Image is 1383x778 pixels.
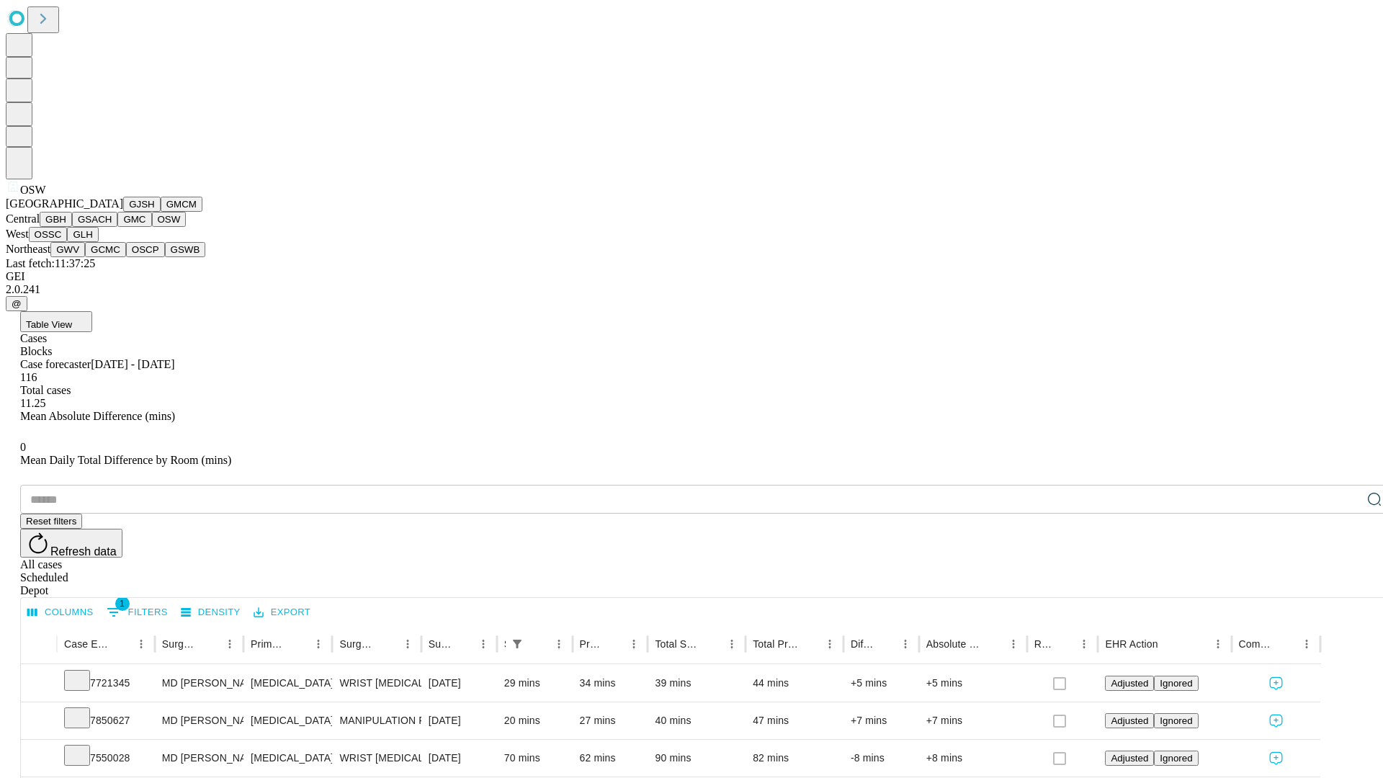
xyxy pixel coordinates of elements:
button: Sort [1160,634,1180,654]
div: 27 mins [580,702,641,739]
button: GJSH [123,197,161,212]
button: Menu [549,634,569,654]
div: +5 mins [926,665,1020,702]
div: 82 mins [753,740,836,777]
button: Menu [308,634,328,654]
button: Sort [1276,634,1297,654]
button: Density [177,602,244,624]
div: 39 mins [655,665,738,702]
div: 1 active filter [507,634,527,654]
button: Adjusted [1105,713,1154,728]
div: 2.0.241 [6,283,1377,296]
div: 62 mins [580,740,641,777]
button: Expand [28,746,50,772]
span: Mean Absolute Difference (mins) [20,410,175,422]
div: Case Epic Id [64,638,109,650]
button: Menu [220,634,240,654]
button: Ignored [1154,751,1198,766]
span: Ignored [1160,753,1192,764]
button: Sort [377,634,398,654]
div: Primary Service [251,638,287,650]
div: Surgeon Name [162,638,198,650]
button: Menu [473,634,493,654]
div: 34 mins [580,665,641,702]
div: Total Predicted Duration [753,638,798,650]
button: Sort [983,634,1003,654]
span: Adjusted [1111,715,1148,726]
div: 47 mins [753,702,836,739]
button: GLH [67,227,98,242]
div: 90 mins [655,740,738,777]
div: +7 mins [926,702,1020,739]
button: Sort [288,634,308,654]
div: 44 mins [753,665,836,702]
button: Sort [702,634,722,654]
button: GBH [40,212,72,227]
div: 20 mins [504,702,565,739]
div: MD [PERSON_NAME] [162,702,236,739]
div: -8 mins [851,740,912,777]
span: West [6,228,29,240]
div: EHR Action [1105,638,1158,650]
button: Menu [722,634,742,654]
div: GEI [6,270,1377,283]
button: Expand [28,671,50,697]
div: [DATE] [429,702,490,739]
div: 7850627 [64,702,148,739]
button: Sort [111,634,131,654]
button: GMCM [161,197,202,212]
div: 29 mins [504,665,565,702]
div: Predicted In Room Duration [580,638,603,650]
div: MD [PERSON_NAME] [162,665,236,702]
div: Surgery Name [339,638,375,650]
button: OSW [152,212,187,227]
button: Sort [529,634,549,654]
div: 70 mins [504,740,565,777]
button: Menu [1297,634,1317,654]
button: Menu [1003,634,1024,654]
button: GSACH [72,212,117,227]
span: Refresh data [50,545,117,558]
button: Show filters [507,634,527,654]
button: OSSC [29,227,68,242]
button: Adjusted [1105,676,1154,691]
span: Central [6,213,40,225]
button: Export [250,602,314,624]
button: Sort [800,634,820,654]
button: Sort [1054,634,1074,654]
div: [DATE] [429,665,490,702]
span: Ignored [1160,678,1192,689]
div: WRIST [MEDICAL_DATA] SURGERY RELEASE TRANSVERSE [MEDICAL_DATA] LIGAMENT [339,665,413,702]
button: Menu [895,634,916,654]
span: Ignored [1160,715,1192,726]
div: 7721345 [64,665,148,702]
div: WRIST [MEDICAL_DATA] SURGERY RELEASE TRANSVERSE [MEDICAL_DATA] LIGAMENT [339,740,413,777]
span: @ [12,298,22,309]
div: Absolute Difference [926,638,982,650]
button: Sort [604,634,624,654]
button: Menu [1208,634,1228,654]
button: Sort [875,634,895,654]
div: Surgery Date [429,638,452,650]
span: 116 [20,371,37,383]
span: OSW [20,184,46,196]
button: Ignored [1154,676,1198,691]
button: OSCP [126,242,165,257]
div: Resolved in EHR [1034,638,1053,650]
button: Menu [131,634,151,654]
span: Adjusted [1111,678,1148,689]
span: [DATE] - [DATE] [91,358,174,370]
div: [MEDICAL_DATA] [251,740,325,777]
button: Menu [624,634,644,654]
button: GSWB [165,242,206,257]
span: Northeast [6,243,50,255]
div: MD [PERSON_NAME] [162,740,236,777]
div: Scheduled In Room Duration [504,638,506,650]
div: [MEDICAL_DATA] [251,665,325,702]
div: +8 mins [926,740,1020,777]
button: Expand [28,709,50,734]
button: Adjusted [1105,751,1154,766]
button: GWV [50,242,85,257]
button: Table View [20,311,92,332]
span: 0 [20,441,26,453]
